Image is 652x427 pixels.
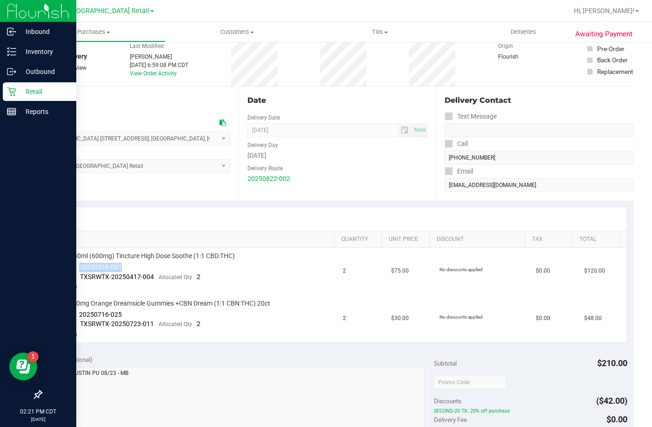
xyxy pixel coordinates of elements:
[445,95,633,106] div: Delivery Contact
[16,66,72,77] p: Outbound
[197,273,200,280] span: 2
[575,29,632,40] span: Awaiting Payment
[445,137,468,151] label: Call
[391,314,409,323] span: $30.00
[574,7,634,14] span: Hi, [PERSON_NAME]!
[389,236,426,243] a: Unit Price
[584,267,605,275] span: $120.00
[597,358,627,368] span: $210.00
[130,53,188,61] div: [PERSON_NAME]
[16,26,72,37] p: Inbound
[584,314,602,323] span: $48.00
[7,27,16,36] inline-svg: Inbound
[79,263,122,271] span: 20250326-001
[166,28,308,36] span: Customers
[343,314,346,323] span: 2
[41,95,230,106] div: Location
[606,414,627,424] span: $0.00
[434,408,627,414] span: SECOND-20 TX: 20% off purchase
[579,236,616,243] a: Total
[16,46,72,57] p: Inventory
[434,360,457,367] span: Subtotal
[532,236,569,243] a: Tax
[597,55,628,65] div: Back Order
[536,314,550,323] span: $0.00
[309,22,452,42] a: Tills
[434,416,467,423] span: Delivery Fee
[166,22,309,42] a: Customers
[536,267,550,275] span: $0.00
[498,42,513,50] label: Origin
[247,151,428,160] div: [DATE]
[247,113,280,122] label: Delivery Date
[439,267,483,272] span: No discounts applied
[22,22,166,42] a: Purchases
[9,353,37,380] iframe: Resource center
[80,273,154,280] span: TXSRWTX-20250417-004
[53,299,270,308] span: TX HT 10mg Orange Dreamsicle Gummies +CBN Dream (1:1 CBN:THC) 20ct
[247,164,283,173] label: Delivery Route
[341,236,378,243] a: Quantity
[53,252,235,260] span: TX SW 30ml (600mg) Tincture High Dose Soothe (1:1 CBD:THC)
[247,175,290,182] a: 20250822-002
[445,151,633,165] input: Format: (999) 999-9999
[7,107,16,116] inline-svg: Reports
[220,118,226,128] div: Copy address to clipboard
[16,106,72,117] p: Reports
[4,416,72,423] p: [DATE]
[197,320,200,327] span: 2
[4,407,72,416] p: 02:21 PM CDT
[36,7,149,15] span: TX South-[GEOGRAPHIC_DATA] Retail
[434,375,506,389] input: Promo Code
[596,396,627,406] span: ($42.00)
[498,28,549,36] span: Deliveries
[445,165,473,178] label: Email
[7,87,16,96] inline-svg: Retail
[247,95,428,106] div: Date
[309,28,452,36] span: Tills
[80,320,154,327] span: TXSRWTX-20250723-011
[7,47,16,56] inline-svg: Inventory
[391,267,409,275] span: $75.00
[439,314,483,320] span: No discounts applied
[343,267,346,275] span: 2
[16,86,72,97] p: Retail
[7,67,16,76] inline-svg: Outbound
[55,236,330,243] a: SKU
[437,236,521,243] a: Discount
[130,61,188,69] div: [DATE] 6:59:08 PM CDT
[27,351,39,362] iframe: Resource center unread badge
[445,123,633,137] input: Format: (999) 999-9999
[23,28,165,36] span: Purchases
[445,110,497,123] label: Text Message
[452,22,595,42] a: Deliveries
[130,42,164,50] label: Last Modified
[247,141,278,149] label: Delivery Day
[597,67,633,76] div: Replacement
[79,311,122,318] span: 20250716-025
[130,70,177,77] a: View Order Activity
[434,393,461,409] span: Discounts
[498,53,545,61] div: Flourish
[159,274,192,280] span: Allocated Qty
[159,321,192,327] span: Allocated Qty
[597,44,625,53] div: Pre-Order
